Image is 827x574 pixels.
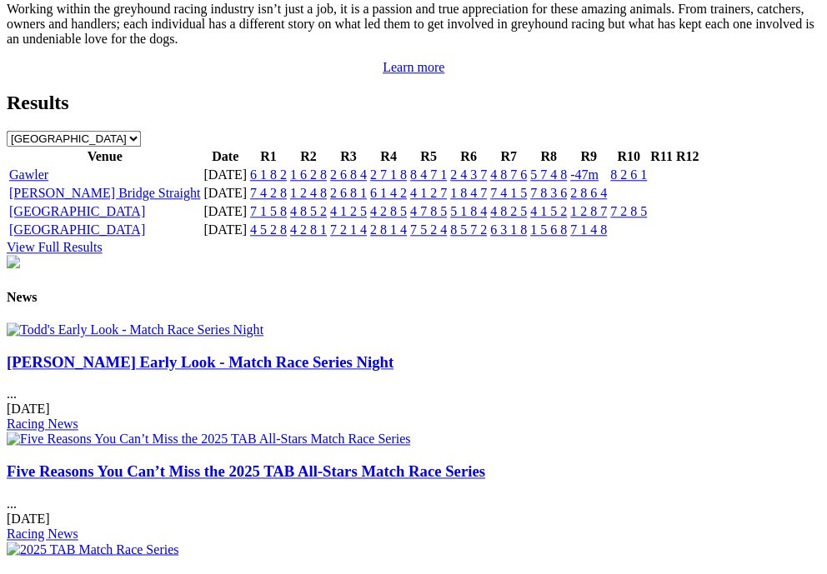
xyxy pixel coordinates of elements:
a: -47m [570,167,599,182]
a: 2 8 1 4 [370,222,407,237]
th: R7 [489,148,528,165]
a: 1 2 8 7 [570,204,607,218]
a: 1 5 6 8 [530,222,567,237]
a: 6 1 8 2 [250,167,287,182]
a: 2 6 8 1 [330,186,367,200]
a: [PERSON_NAME] Early Look - Match Race Series Night [7,353,393,371]
a: 7 1 4 8 [570,222,607,237]
th: R9 [569,148,608,165]
a: Racing News [7,527,78,541]
a: 6 1 4 2 [370,186,407,200]
td: [DATE] [203,203,248,220]
span: [DATE] [7,512,50,526]
a: 4 2 8 1 [290,222,327,237]
a: 4 8 7 6 [490,167,527,182]
h4: News [7,290,820,305]
a: [GEOGRAPHIC_DATA] [9,222,145,237]
th: R12 [675,148,700,165]
a: Gawler [9,167,48,182]
th: Venue [8,148,201,165]
a: 8 2 6 1 [610,167,647,182]
a: 5 7 4 8 [530,167,567,182]
th: R3 [329,148,368,165]
a: 7 2 8 5 [610,204,647,218]
img: chasers_homepage.jpg [7,255,20,268]
a: 1 8 4 7 [450,186,487,200]
th: R10 [609,148,648,165]
img: 2025 TAB Match Race Series [7,542,178,557]
td: [DATE] [203,222,248,238]
td: [DATE] [203,167,248,183]
a: 4 8 2 5 [490,204,527,218]
a: 8 4 7 1 [410,167,447,182]
a: 7 5 2 4 [410,222,447,237]
th: R11 [649,148,674,165]
th: R5 [409,148,448,165]
img: Todd's Early Look - Match Race Series Night [7,322,263,337]
a: 6 3 1 8 [490,222,527,237]
img: Five Reasons You Can’t Miss the 2025 TAB All-Stars Match Race Series [7,432,410,447]
td: [DATE] [203,185,248,202]
th: R8 [529,148,568,165]
a: 1 6 2 8 [290,167,327,182]
a: [GEOGRAPHIC_DATA] [9,204,145,218]
a: 7 4 1 5 [490,186,527,200]
a: 4 2 8 5 [370,204,407,218]
a: 7 1 5 8 [250,204,287,218]
a: 2 8 6 4 [570,186,607,200]
th: Date [203,148,248,165]
a: 7 4 2 8 [250,186,287,200]
a: Learn more [383,60,444,74]
a: 2 6 8 4 [330,167,367,182]
div: ... [7,353,820,432]
th: R1 [249,148,288,165]
th: R2 [289,148,328,165]
a: 5 1 8 4 [450,204,487,218]
a: 7 2 1 4 [330,222,367,237]
a: 7 8 3 6 [530,186,567,200]
a: 4 1 2 7 [410,186,447,200]
a: Five Reasons You Can’t Miss the 2025 TAB All-Stars Match Race Series [7,462,485,480]
p: Working within the greyhound racing industry isn’t just a job, it is a passion and true appreciat... [7,2,820,47]
a: 4 8 5 2 [290,204,327,218]
a: [PERSON_NAME] Bridge Straight [9,186,200,200]
a: 4 1 2 5 [330,204,367,218]
a: 2 7 1 8 [370,167,407,182]
a: 4 7 8 5 [410,204,447,218]
th: R4 [369,148,408,165]
h2: Results [7,92,820,114]
a: View Full Results [7,240,103,254]
a: 2 4 3 7 [450,167,487,182]
a: 8 5 7 2 [450,222,487,237]
th: R6 [449,148,488,165]
div: ... [7,462,820,542]
a: 4 1 5 2 [530,204,567,218]
a: 4 5 2 8 [250,222,287,237]
a: 1 2 4 8 [290,186,327,200]
a: Racing News [7,417,78,431]
span: [DATE] [7,402,50,416]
